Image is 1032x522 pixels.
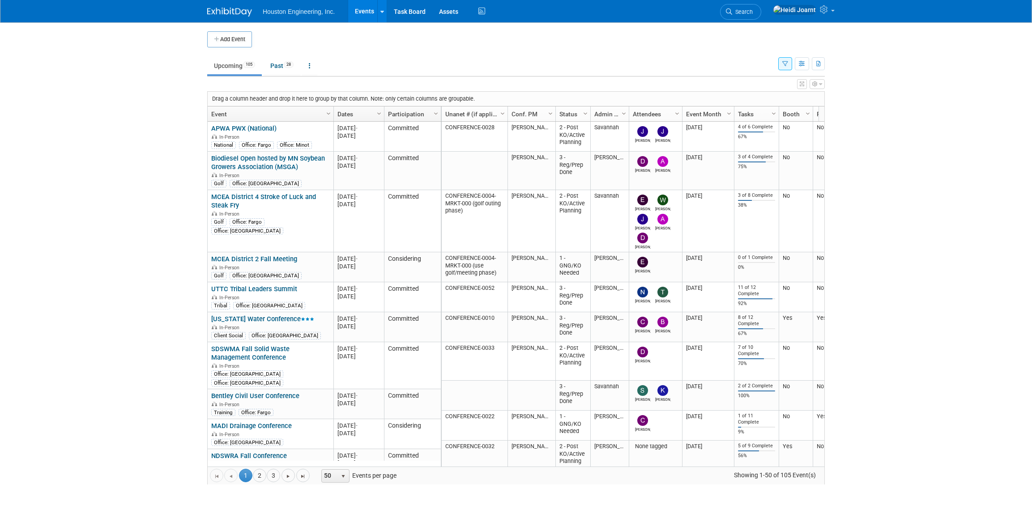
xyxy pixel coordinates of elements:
[249,332,321,339] div: Office: [GEOGRAPHIC_DATA]
[738,106,773,122] a: Tasks
[337,106,378,122] a: Dates
[655,396,671,402] div: Kevin Cochran
[213,473,220,480] span: Go to the first page
[442,122,507,152] td: CONFERENCE-0028
[277,141,312,149] div: Office: Minot
[590,441,629,471] td: [PERSON_NAME]
[594,106,623,122] a: Admin Lead
[337,285,380,293] div: [DATE]
[779,411,813,441] td: No
[655,205,671,211] div: Wes Keller
[507,152,555,190] td: [PERSON_NAME]
[732,8,753,15] span: Search
[211,154,325,171] a: Biodiesel Open hosted by MN Soybean Growers Association (MSGA)
[590,342,629,381] td: [PERSON_NAME]
[738,284,776,297] div: 11 of 12 Complete
[356,285,358,292] span: -
[499,110,506,117] span: Column Settings
[211,180,226,187] div: Golf
[207,31,252,47] button: Add Event
[211,285,297,293] a: UTTC Tribal Leaders Summit
[219,265,242,271] span: In-Person
[738,413,776,425] div: 1 of 11 Complete
[637,287,648,297] img: Neil Ausstin
[547,110,554,117] span: Column Settings
[738,383,776,389] div: 2 of 2 Complete
[388,106,435,122] a: Participation
[263,8,335,15] span: Houston Engineering, Inc.
[633,443,679,450] div: None tagged
[239,141,274,149] div: Office: Fargo
[590,282,629,312] td: [PERSON_NAME]
[356,315,358,322] span: -
[375,106,384,120] a: Column Settings
[356,255,358,262] span: -
[356,125,358,132] span: -
[211,409,235,416] div: Training
[637,214,648,225] img: Jeremy McLaughlin
[219,134,242,140] span: In-Person
[253,469,266,482] a: 2
[657,317,668,327] img: Bret Zimmerman
[738,301,776,307] div: 92%
[230,272,302,279] div: Office: [GEOGRAPHIC_DATA]
[590,381,629,411] td: Savannah
[212,265,217,269] img: In-Person Event
[384,190,441,252] td: Committed
[738,344,776,356] div: 7 of 10 Complete
[779,312,813,342] td: Yes
[442,411,507,441] td: CONFERENCE-0022
[219,173,242,178] span: In-Person
[619,106,629,120] a: Column Settings
[337,429,380,437] div: [DATE]
[637,317,648,327] img: Charles Ikenberry
[384,282,441,312] td: Committed
[310,469,405,482] span: Events per page
[817,106,857,122] a: Presenting
[233,302,305,309] div: Office: [GEOGRAPHIC_DATA]
[635,327,651,333] div: Charles Ikenberry
[555,381,590,411] td: 3 - Reg/Prep Done
[340,473,347,480] span: select
[657,156,668,167] img: Aaron Frankl
[442,342,507,381] td: CONFERENCE-0033
[655,327,671,333] div: Bret Zimmerman
[219,402,242,407] span: In-Person
[813,441,862,471] td: No
[635,243,651,249] div: Derek Kayser
[779,152,813,190] td: No
[635,225,651,230] div: Jeremy McLaughlin
[299,473,307,480] span: Go to the last page
[655,167,671,173] div: Aaron Frankl
[813,190,862,252] td: No
[773,5,816,15] img: Heidi Joarnt
[211,332,246,339] div: Client Social
[219,211,242,217] span: In-Person
[725,110,733,117] span: Column Settings
[445,106,502,122] a: Unanet # (if applicable)
[212,402,217,406] img: In-Person Event
[555,152,590,190] td: 3 - Reg/Prep Done
[239,409,273,416] div: Office: Fargo
[337,293,380,300] div: [DATE]
[230,218,264,225] div: Office: Fargo
[770,110,777,117] span: Column Settings
[337,452,380,459] div: [DATE]
[512,106,550,122] a: Conf. PM
[384,449,441,479] td: Committed
[779,190,813,252] td: No
[207,57,262,74] a: Upcoming105
[637,257,648,267] img: erik hove
[324,106,334,120] a: Column Settings
[555,342,590,381] td: 2 - Post KO/Active Planning
[581,106,591,120] a: Column Settings
[211,218,226,225] div: Golf
[813,152,862,190] td: No
[779,381,813,411] td: No
[337,255,380,263] div: [DATE]
[738,124,776,130] div: 4 of 6 Complete
[682,411,734,441] td: [DATE]
[337,162,380,170] div: [DATE]
[813,252,862,282] td: No
[813,312,862,342] td: Yes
